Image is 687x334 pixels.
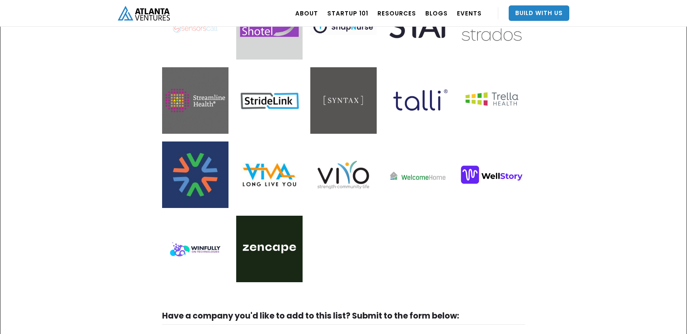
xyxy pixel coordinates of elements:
[310,67,377,134] img: Syntax logo
[162,67,228,134] img: Streamline health
[162,216,228,282] img: winfully logo
[295,2,318,24] a: ABOUT
[236,216,303,282] img: Zencape logo
[377,2,416,24] a: RESOURCES
[384,141,451,208] img: Welcome Home logo
[457,2,482,24] a: EVENTS
[162,141,228,208] img: veo health logo
[459,67,525,134] img: Trella Health logo
[384,67,451,134] img: Talli logo
[162,310,459,321] strong: Have a company you'd like to add to this list? Submit to the form below:
[509,5,569,21] a: Build With Us
[327,2,368,24] a: Startup 101
[236,67,303,134] img: stride link logo
[310,141,377,208] img: vivo logo
[459,141,525,208] img: Wellstory logo
[236,141,303,208] img: Viva logo
[425,2,448,24] a: BLOGS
